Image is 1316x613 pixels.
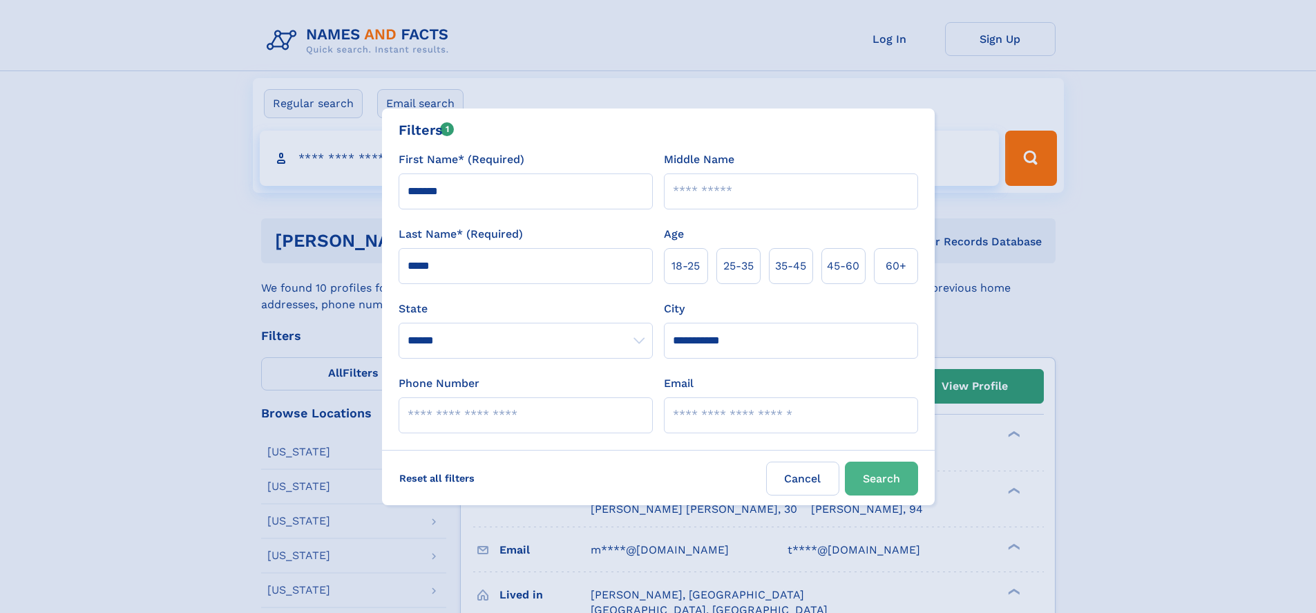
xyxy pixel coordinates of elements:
[766,462,839,496] label: Cancel
[664,226,684,243] label: Age
[671,258,700,274] span: 18‑25
[399,226,523,243] label: Last Name* (Required)
[399,301,653,317] label: State
[723,258,754,274] span: 25‑35
[886,258,906,274] span: 60+
[399,151,524,168] label: First Name* (Required)
[390,462,484,495] label: Reset all filters
[664,375,694,392] label: Email
[775,258,806,274] span: 35‑45
[845,462,918,496] button: Search
[399,120,455,140] div: Filters
[399,375,479,392] label: Phone Number
[664,151,734,168] label: Middle Name
[827,258,859,274] span: 45‑60
[664,301,685,317] label: City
